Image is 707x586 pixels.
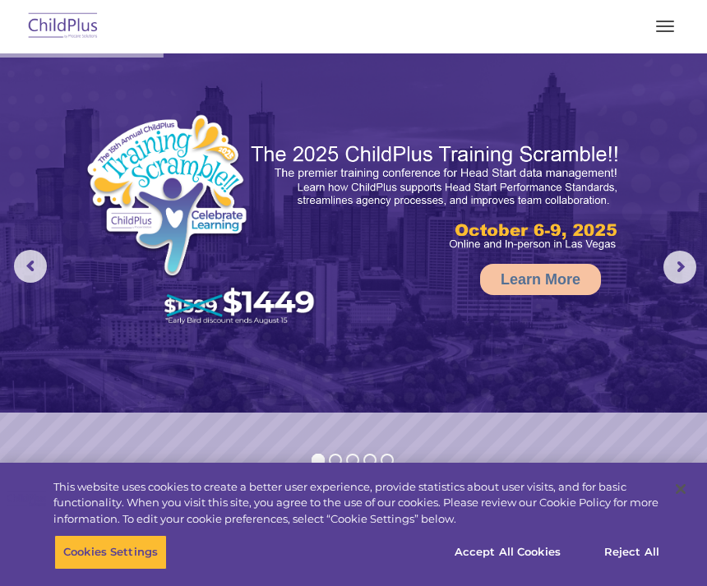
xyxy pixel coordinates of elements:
[663,471,699,507] button: Close
[580,535,683,570] button: Reject All
[54,535,167,570] button: Cookies Settings
[480,264,601,295] a: Learn More
[25,7,102,46] img: ChildPlus by Procare Solutions
[446,535,570,570] button: Accept All Cookies
[53,479,658,528] div: This website uses cookies to create a better user experience, provide statistics about user visit...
